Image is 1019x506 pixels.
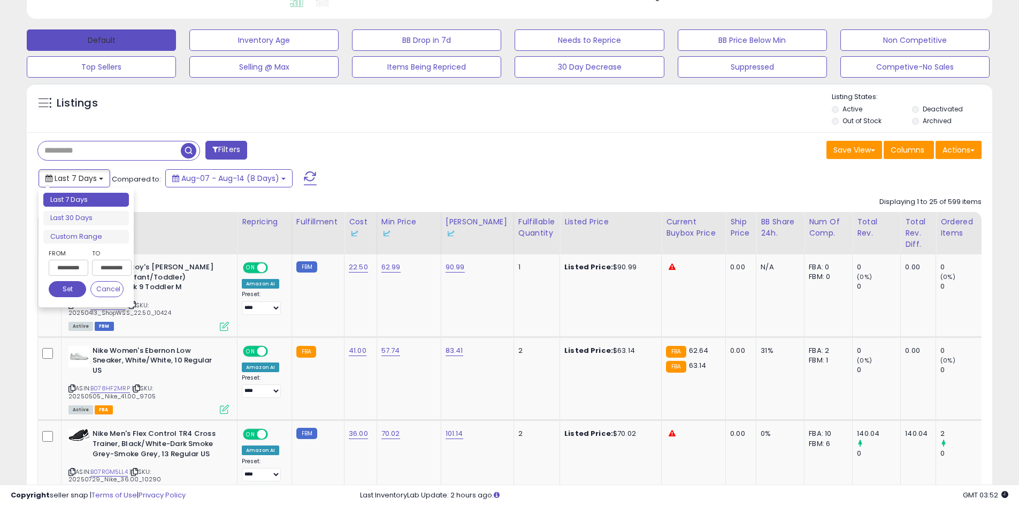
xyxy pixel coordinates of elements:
small: FBM [296,261,317,273]
span: All listings currently available for purchase on Amazon [68,322,93,331]
span: Aug-07 - Aug-14 (8 Days) [181,173,279,184]
div: 0 [857,449,900,458]
button: Columns [884,141,934,159]
div: ASIN: [68,262,229,330]
div: 31% [761,346,796,356]
div: [PERSON_NAME] [446,216,509,239]
h5: Listings [57,96,98,111]
div: Some or all of the values in this column are provided from Inventory Lab. [446,228,509,239]
div: Current Buybox Price [666,216,721,239]
span: OFF [266,263,284,273]
span: FBM [95,322,114,331]
div: Some or all of the values in this column are provided from Inventory Lab. [349,228,372,239]
li: Last 30 Days [43,211,129,225]
div: 0 [940,365,984,375]
div: 0.00 [730,429,748,439]
div: $90.99 [564,262,653,272]
a: B078HF2MRP [90,384,130,393]
div: Preset: [242,458,284,482]
div: Ordered Items [940,216,979,239]
div: 0 [857,365,900,375]
a: 101.14 [446,428,463,439]
div: 2 [518,429,551,439]
div: 140.04 [905,429,928,439]
span: | SKU: 20250505_Nike_41.00_9705 [68,384,156,400]
div: N/A [761,262,796,272]
div: Amazon AI [242,445,279,455]
button: 30 Day Decrease [515,56,664,78]
span: Columns [891,145,924,155]
span: ON [244,430,257,439]
a: 70.02 [381,428,400,439]
button: Top Sellers [27,56,176,78]
div: 2 [940,429,984,439]
span: ON [244,263,257,273]
div: FBA: 0 [809,262,844,272]
img: 41U1+zG-3oL._SL40_.jpg [68,429,90,441]
span: OFF [266,346,284,356]
a: 36.00 [349,428,368,439]
button: Default [27,29,176,51]
small: FBA [666,346,686,358]
div: Ship Price [730,216,752,239]
a: Privacy Policy [139,490,186,500]
small: (0%) [940,356,955,365]
div: 0 [940,282,984,291]
button: Non Competitive [840,29,990,51]
li: Last 7 Days [43,193,129,207]
small: FBA [666,361,686,373]
button: Set [49,281,86,297]
span: 62.64 [689,345,709,356]
div: Total Rev. Diff. [905,216,931,250]
div: Num of Comp. [809,216,848,239]
b: Listed Price: [564,428,613,439]
div: 0 [940,449,984,458]
b: Nike Women's Ebernon Low Sneaker, White/White, 10 Regular US [93,346,223,379]
div: 0 [857,346,900,356]
button: Needs to Reprice [515,29,664,51]
div: Min Price [381,216,436,239]
span: Compared to: [112,174,161,184]
span: | SKU: 20250413_ShopWSS_22.50_10424 [68,301,171,317]
a: B07RGM5LL4 [90,467,128,477]
div: Repricing [242,216,287,228]
div: Amazon AI [242,362,279,372]
span: All listings currently available for purchase on Amazon [68,405,93,414]
a: 90.99 [446,262,465,273]
small: (0%) [940,273,955,281]
div: Cost [349,216,372,239]
div: Some or all of the values in this column are provided from Inventory Lab. [381,228,436,239]
div: 0% [761,429,796,439]
a: 62.99 [381,262,401,273]
div: ASIN: [68,346,229,413]
div: 1 [518,262,551,272]
div: Title [66,216,233,228]
button: BB Price Below Min [678,29,827,51]
b: Listed Price: [564,262,613,272]
label: Active [842,104,862,114]
p: Listing States: [832,92,992,102]
div: Fulfillable Quantity [518,216,555,239]
img: InventoryLab Logo [349,228,359,239]
label: Archived [923,116,952,125]
li: Custom Range [43,230,129,244]
button: Selling @ Max [189,56,339,78]
div: 0 [857,262,900,272]
div: 0.00 [730,262,748,272]
div: 0.00 [730,346,748,356]
div: 140.04 [857,429,900,439]
div: Fulfillment [296,216,340,228]
div: Amazon AI [242,279,279,289]
button: Suppressed [678,56,827,78]
span: FBA [95,405,113,414]
div: Preset: [242,374,284,398]
button: Save View [826,141,882,159]
div: 0.00 [905,346,928,356]
div: Displaying 1 to 25 of 599 items [879,197,982,207]
span: OFF [266,430,284,439]
button: Last 7 Days [39,169,110,187]
div: BB Share 24h. [761,216,800,239]
a: 57.74 [381,345,400,356]
div: 0.00 [905,262,928,272]
span: Last 7 Days [55,173,97,184]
